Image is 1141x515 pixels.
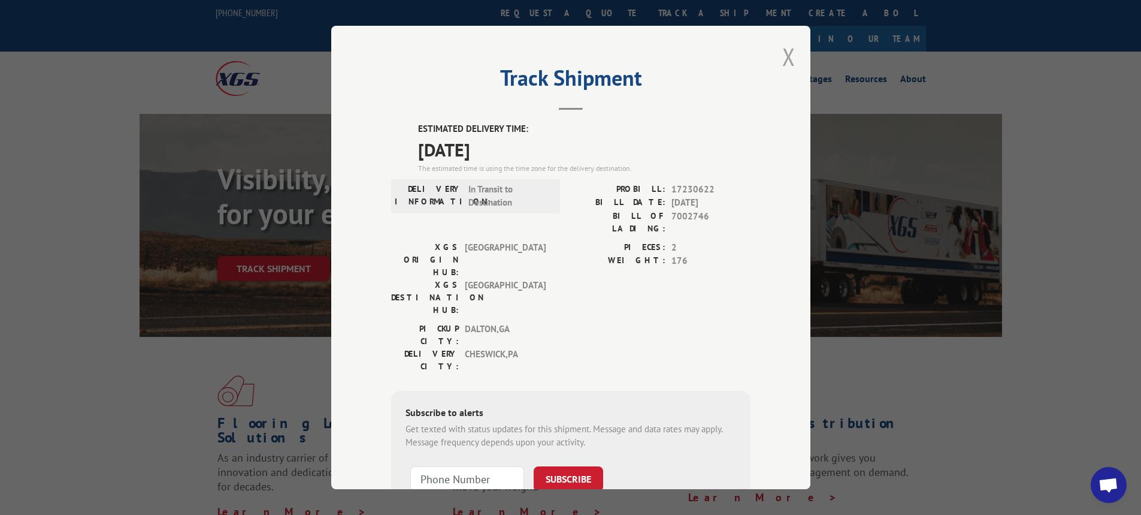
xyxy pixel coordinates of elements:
[1091,467,1127,503] div: Open chat
[391,279,459,317] label: XGS DESTINATION HUB:
[671,196,750,210] span: [DATE]
[405,423,736,450] div: Get texted with status updates for this shipment. Message and data rates may apply. Message frequ...
[418,136,750,163] span: [DATE]
[391,323,459,348] label: PICKUP CITY:
[418,122,750,136] label: ESTIMATED DELIVERY TIME:
[391,241,459,279] label: XGS ORIGIN HUB:
[534,466,603,492] button: SUBSCRIBE
[410,466,524,492] input: Phone Number
[465,348,546,373] span: CHESWICK , PA
[465,241,546,279] span: [GEOGRAPHIC_DATA]
[671,241,750,255] span: 2
[571,254,665,268] label: WEIGHT:
[465,279,546,317] span: [GEOGRAPHIC_DATA]
[571,183,665,197] label: PROBILL:
[671,210,750,235] span: 7002746
[571,241,665,255] label: PIECES:
[468,183,549,210] span: In Transit to Destination
[571,196,665,210] label: BILL DATE:
[395,183,462,210] label: DELIVERY INFORMATION:
[391,348,459,373] label: DELIVERY CITY:
[671,183,750,197] span: 17230622
[671,254,750,268] span: 176
[782,41,795,73] button: Close modal
[405,405,736,423] div: Subscribe to alerts
[391,70,750,92] h2: Track Shipment
[465,323,546,348] span: DALTON , GA
[418,163,750,174] div: The estimated time is using the time zone for the delivery destination.
[571,210,665,235] label: BILL OF LADING:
